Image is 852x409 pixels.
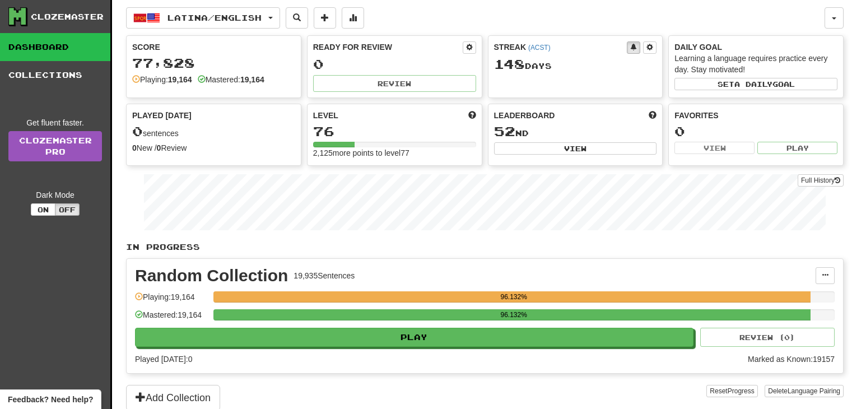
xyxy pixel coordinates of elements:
div: 0 [674,124,837,138]
button: On [31,203,55,216]
span: Leaderboard [494,110,555,121]
div: 19,935 Sentences [294,270,355,281]
button: Play [757,142,837,154]
div: 2,125 more points to level 77 [313,147,476,159]
div: nd [494,124,657,139]
div: 96.132% [217,309,811,320]
a: (ACST) [528,44,551,52]
span: Progress [728,387,755,395]
div: 76 [313,124,476,138]
button: DeleteLanguage Pairing [765,385,844,397]
div: Get fluent faster. [8,117,102,128]
div: Playing: 19,164 [135,291,208,310]
button: More stats [342,7,364,29]
button: Play [135,328,693,347]
span: Played [DATE] [132,110,192,121]
span: Score more points to level up [468,110,476,121]
div: Dark Mode [8,189,102,201]
button: View [674,142,755,154]
div: Day s [494,57,657,72]
div: Daily Goal [674,41,837,53]
strong: 19,164 [240,75,264,84]
div: Streak [494,41,627,53]
div: Learning a language requires practice every day. Stay motivated! [674,53,837,75]
span: Level [313,110,338,121]
span: Played [DATE]: 0 [135,355,192,364]
button: Full History [798,174,844,187]
div: Playing: [132,74,192,85]
button: Add sentence to collection [314,7,336,29]
p: In Progress [126,241,844,253]
button: Seta dailygoal [674,78,837,90]
div: Mastered: [198,74,264,85]
div: Random Collection [135,267,288,284]
span: Latina / English [167,13,262,22]
div: Marked as Known: 19157 [748,354,835,365]
a: ClozemasterPro [8,131,102,161]
span: 0 [132,123,143,139]
div: 96.132% [217,291,811,303]
div: Ready for Review [313,41,463,53]
strong: 19,164 [168,75,192,84]
span: a daily [734,80,772,88]
div: Clozemaster [31,11,104,22]
div: 0 [313,57,476,71]
button: Review [313,75,476,92]
div: 77,828 [132,56,295,70]
strong: 0 [132,143,137,152]
div: New / Review [132,142,295,154]
strong: 0 [157,143,161,152]
button: View [494,142,657,155]
button: Review (0) [700,328,835,347]
div: Mastered: 19,164 [135,309,208,328]
span: Open feedback widget [8,394,93,405]
button: Search sentences [286,7,308,29]
button: Off [55,203,80,216]
span: 148 [494,56,525,72]
span: Language Pairing [788,387,840,395]
button: Latina/English [126,7,280,29]
span: 52 [494,123,515,139]
div: Favorites [674,110,837,121]
button: ResetProgress [706,385,757,397]
div: Score [132,41,295,53]
span: This week in points, UTC [649,110,657,121]
div: sentences [132,124,295,139]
